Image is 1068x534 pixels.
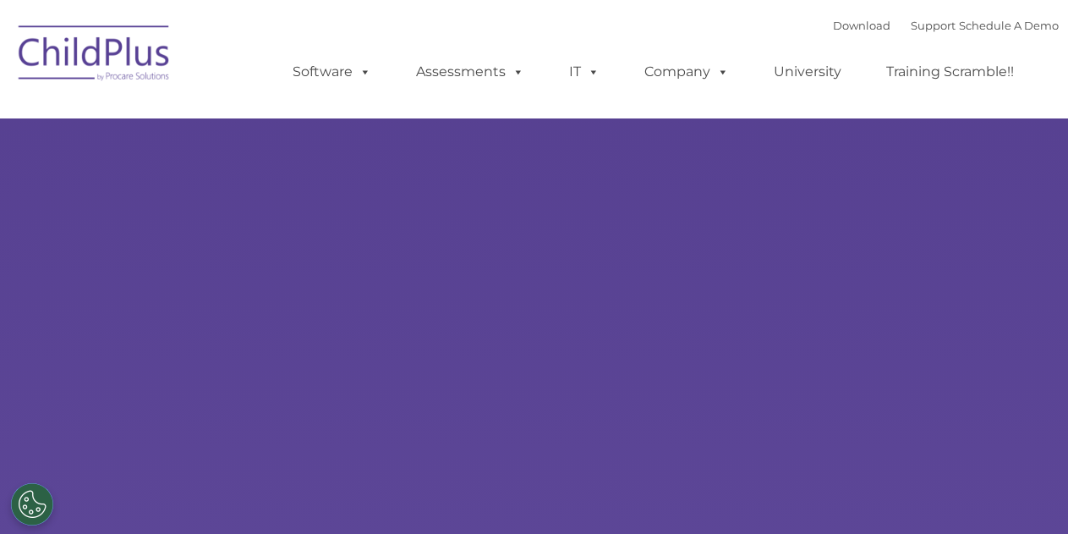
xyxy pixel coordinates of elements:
[833,19,890,32] a: Download
[11,483,53,526] button: Cookies Settings
[959,19,1059,32] a: Schedule A Demo
[833,19,1059,32] font: |
[911,19,956,32] a: Support
[757,55,858,89] a: University
[276,55,388,89] a: Software
[10,14,179,98] img: ChildPlus by Procare Solutions
[399,55,541,89] a: Assessments
[869,55,1031,89] a: Training Scramble!!
[627,55,746,89] a: Company
[552,55,616,89] a: IT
